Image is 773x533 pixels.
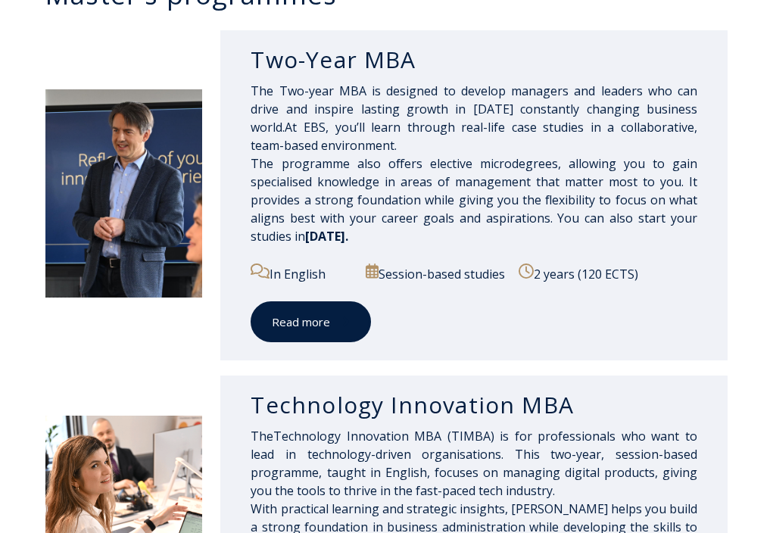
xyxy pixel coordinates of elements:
[366,263,507,283] p: Session-based studies
[251,301,371,343] a: Read more
[251,428,697,499] span: sionals who want to lead in technology-driven organisations. This two-year, session-based program...
[251,83,697,226] span: The Two-year MBA is designed to develop managers and leaders who can drive and inspire lasting gr...
[251,391,697,419] h3: Technology Innovation MBA
[251,263,353,283] p: In English
[45,89,202,298] img: DSC_2098
[305,228,348,245] span: [DATE].
[251,210,697,245] span: You can also start your studies in
[251,45,697,74] h3: Two-Year MBA
[251,428,273,444] span: The
[273,428,575,444] span: Technology Innovation M
[519,263,697,283] p: 2 years (120 ECTS)
[425,428,575,444] span: BA (TIMBA) is for profes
